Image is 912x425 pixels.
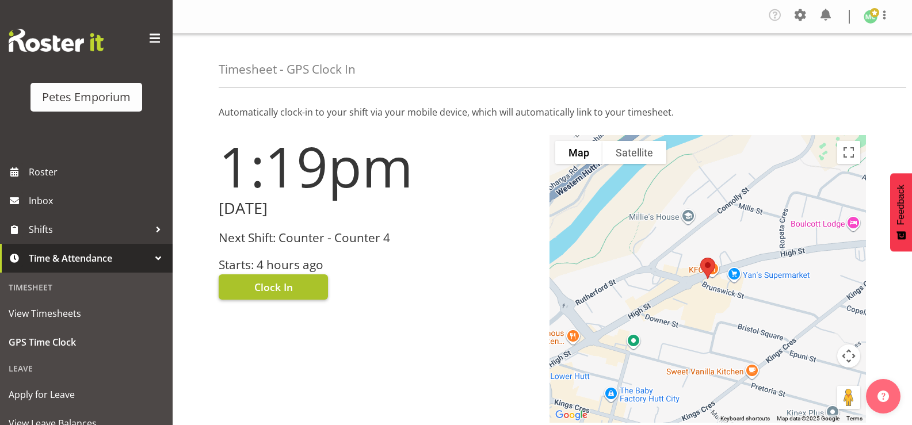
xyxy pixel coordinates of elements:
[29,221,150,238] span: Shifts
[555,141,602,164] button: Show street map
[3,328,170,357] a: GPS Time Clock
[837,386,860,409] button: Drag Pegman onto the map to open Street View
[552,408,590,423] img: Google
[29,163,167,181] span: Roster
[9,386,164,403] span: Apply for Leave
[552,408,590,423] a: Open this area in Google Maps (opens a new window)
[3,275,170,299] div: Timesheet
[837,344,860,367] button: Map camera controls
[219,274,328,300] button: Clock In
[219,105,866,119] p: Automatically clock-in to your shift via your mobile device, which will automatically link to you...
[219,135,536,197] h1: 1:19pm
[864,10,877,24] img: melissa-cowen2635.jpg
[890,173,912,251] button: Feedback - Show survey
[29,192,167,209] span: Inbox
[720,415,770,423] button: Keyboard shortcuts
[42,89,131,106] div: Petes Emporium
[219,200,536,217] h2: [DATE]
[602,141,666,164] button: Show satellite imagery
[777,415,840,422] span: Map data ©2025 Google
[3,357,170,380] div: Leave
[219,63,356,76] h4: Timesheet - GPS Clock In
[896,185,906,225] span: Feedback
[219,258,536,271] h3: Starts: 4 hours ago
[219,231,536,244] h3: Next Shift: Counter - Counter 4
[846,415,863,422] a: Terms (opens in new tab)
[9,29,104,52] img: Rosterit website logo
[254,279,293,294] span: Clock In
[29,250,150,267] span: Time & Attendance
[3,299,170,328] a: View Timesheets
[9,305,164,322] span: View Timesheets
[3,380,170,409] a: Apply for Leave
[877,390,889,402] img: help-xxl-2.png
[9,334,164,351] span: GPS Time Clock
[837,141,860,164] button: Toggle fullscreen view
